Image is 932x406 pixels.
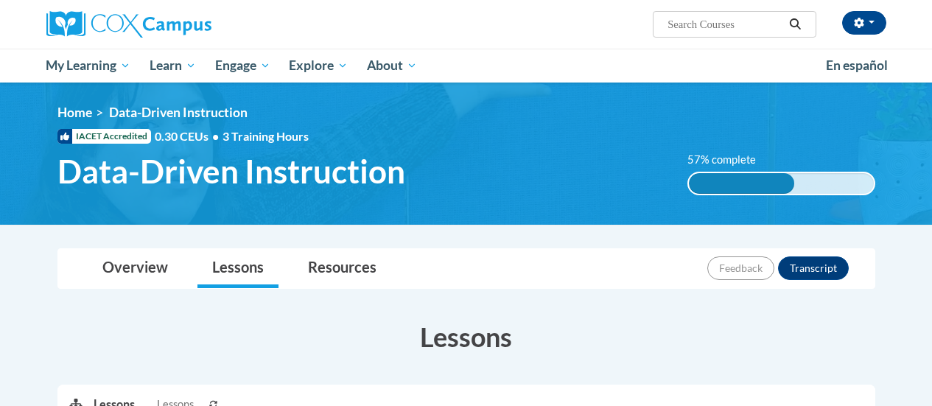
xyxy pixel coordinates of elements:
div: Main menu [35,49,897,83]
a: Engage [206,49,280,83]
img: Cox Campus [46,11,211,38]
button: Feedback [707,256,774,280]
a: Lessons [197,249,278,288]
div: 57% complete [689,173,794,194]
button: Transcript [778,256,849,280]
a: My Learning [37,49,141,83]
span: Data-Driven Instruction [109,105,248,120]
span: Engage [215,57,270,74]
span: IACET Accredited [57,129,151,144]
span: About [367,57,417,74]
a: Explore [279,49,357,83]
button: Search [784,15,806,33]
span: 0.30 CEUs [155,128,223,144]
span: • [212,129,219,143]
a: Overview [88,249,183,288]
a: About [357,49,427,83]
span: Data-Driven Instruction [57,152,405,191]
a: En español [816,50,897,81]
span: En español [826,57,888,73]
a: Home [57,105,92,120]
button: Account Settings [842,11,886,35]
label: 57% complete [687,152,772,168]
a: Resources [293,249,391,288]
span: 3 Training Hours [223,129,309,143]
a: Learn [140,49,206,83]
span: Learn [150,57,196,74]
a: Cox Campus [46,11,312,38]
h3: Lessons [57,318,875,355]
span: My Learning [46,57,130,74]
span: Explore [289,57,348,74]
input: Search Courses [666,15,784,33]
